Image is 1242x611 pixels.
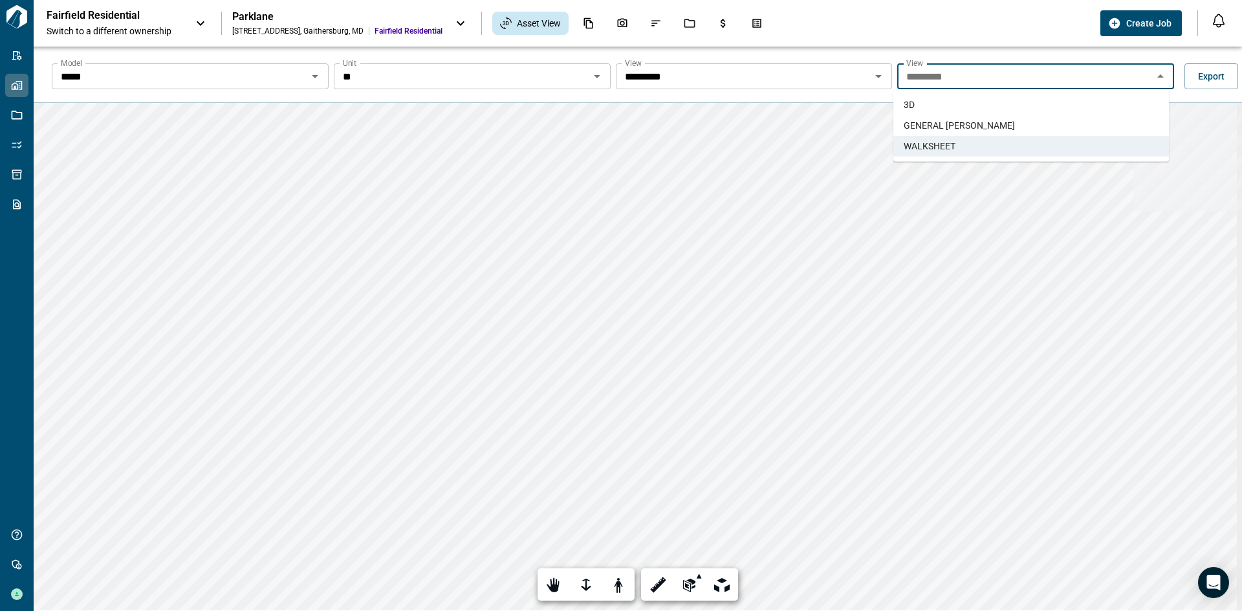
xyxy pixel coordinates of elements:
[906,58,923,69] label: View
[517,17,561,30] span: Asset View
[47,25,182,38] span: Switch to a different ownership
[1184,63,1238,89] button: Export
[575,12,602,34] div: Documents
[609,12,636,34] div: Photos
[1198,70,1225,83] span: Export
[343,58,356,69] label: Unit
[1100,10,1182,36] button: Create Job
[588,67,606,85] button: Open
[904,98,915,111] span: 3D
[232,26,364,36] div: [STREET_ADDRESS] , Gaithersburg , MD
[1198,567,1229,598] div: Open Intercom Messenger
[61,58,82,69] label: Model
[625,58,642,69] label: View
[869,67,888,85] button: Open
[676,12,703,34] div: Jobs
[710,12,737,34] div: Budgets
[743,12,770,34] div: Takeoff Center
[375,26,442,36] span: Fairfield Residential
[642,12,670,34] div: Issues & Info
[904,119,1015,132] span: GENERAL [PERSON_NAME]
[904,140,955,153] span: WALKSHEET
[306,67,324,85] button: Open
[47,9,163,22] p: Fairfield Residential
[1126,17,1171,30] span: Create Job
[1151,67,1170,85] button: Close
[492,12,569,35] div: Asset View
[1208,10,1229,31] button: Open notification feed
[232,10,442,23] div: Parklane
